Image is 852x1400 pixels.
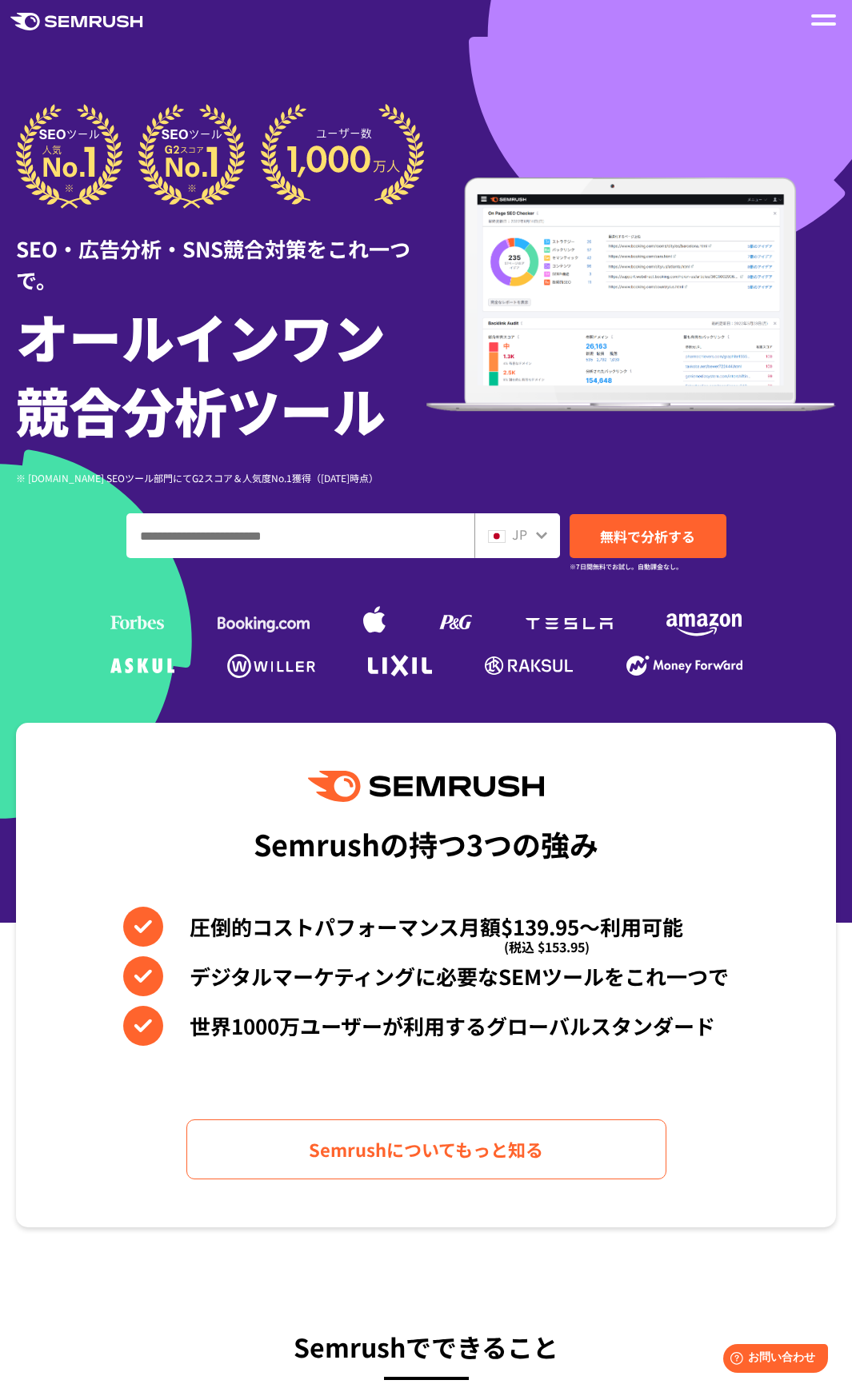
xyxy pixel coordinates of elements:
[254,814,598,873] div: Semrushの持つ3つの強み
[309,1135,543,1163] span: Semrushについてもっと知る
[600,526,695,546] span: 無料で分析する
[16,1325,836,1368] h3: Semrushでできること
[123,907,729,947] li: 圧倒的コストパフォーマンス月額$139.95〜利用可能
[127,514,474,557] input: ドメイン、キーワードまたはURLを入力してください
[123,956,729,996] li: デジタルマーケティングに必要なSEMツールをこれ一つで
[512,525,527,544] span: JP
[123,1006,729,1046] li: 世界1000万ユーザーが利用するグローバルスタンダード
[16,470,426,485] div: ※ [DOMAIN_NAME] SEOツール部門にてG2スコア＆人気度No.1獲得（[DATE]時点）
[16,209,426,295] div: SEO・広告分析・SNS競合対策をこれ一つで。
[710,1338,834,1382] iframe: Help widget launcher
[570,559,682,574] small: ※7日間無料でお試し。自動課金なし。
[186,1119,666,1179] a: Semrushについてもっと知る
[16,299,426,446] h1: オールインワン 競合分析ツール
[504,927,590,967] span: (税込 $153.95)
[308,771,543,802] img: Semrush
[570,514,726,558] a: 無料で分析する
